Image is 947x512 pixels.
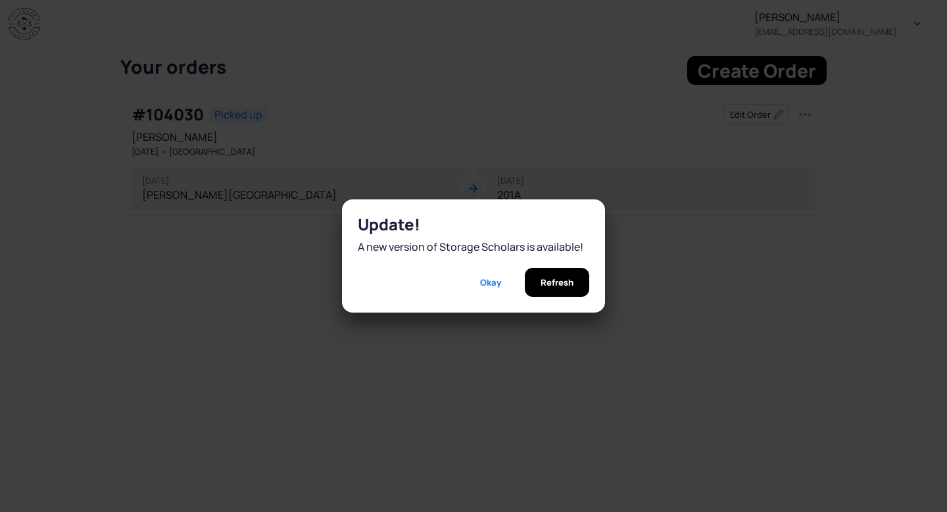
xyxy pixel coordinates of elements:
span: Refresh [541,268,573,297]
span: Okay [480,268,501,297]
div: A new version of Storage Scholars is available! [358,239,589,255]
button: Refresh [525,268,589,297]
button: Okay [464,268,517,297]
h2: Update! [358,215,589,234]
